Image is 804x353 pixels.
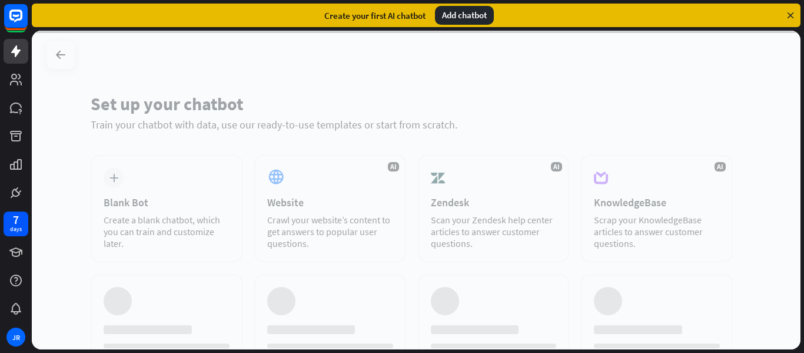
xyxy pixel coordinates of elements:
[435,6,494,25] div: Add chatbot
[4,212,28,236] a: 7 days
[6,328,25,347] div: JR
[324,10,426,21] div: Create your first AI chatbot
[13,215,19,225] div: 7
[10,225,22,233] div: days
